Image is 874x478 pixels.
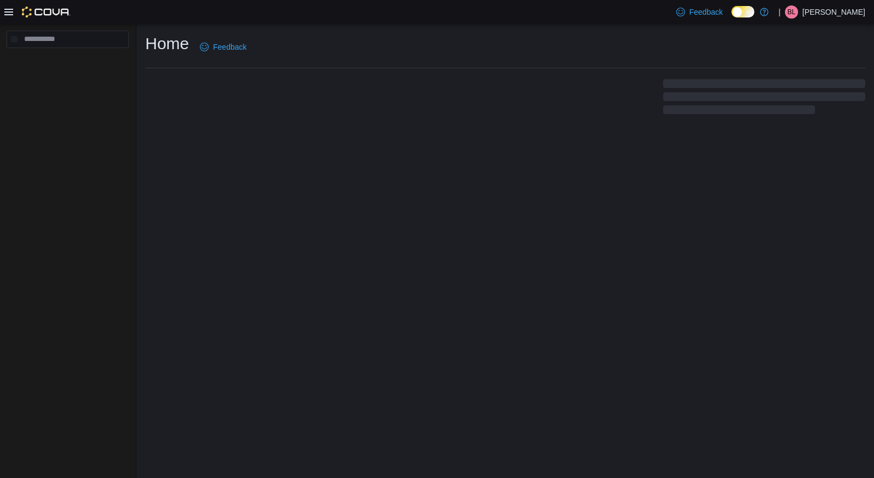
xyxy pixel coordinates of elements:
img: Cova [22,7,70,17]
span: BL [788,5,796,19]
span: Feedback [213,42,246,52]
div: Barry LaFond [785,5,798,19]
a: Feedback [196,36,251,58]
nav: Complex example [7,50,129,76]
span: Feedback [689,7,723,17]
a: Feedback [672,1,727,23]
p: [PERSON_NAME] [802,5,865,19]
p: | [778,5,781,19]
span: Loading [663,81,865,116]
input: Dark Mode [731,6,754,17]
h1: Home [145,33,189,55]
span: Dark Mode [731,17,732,18]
